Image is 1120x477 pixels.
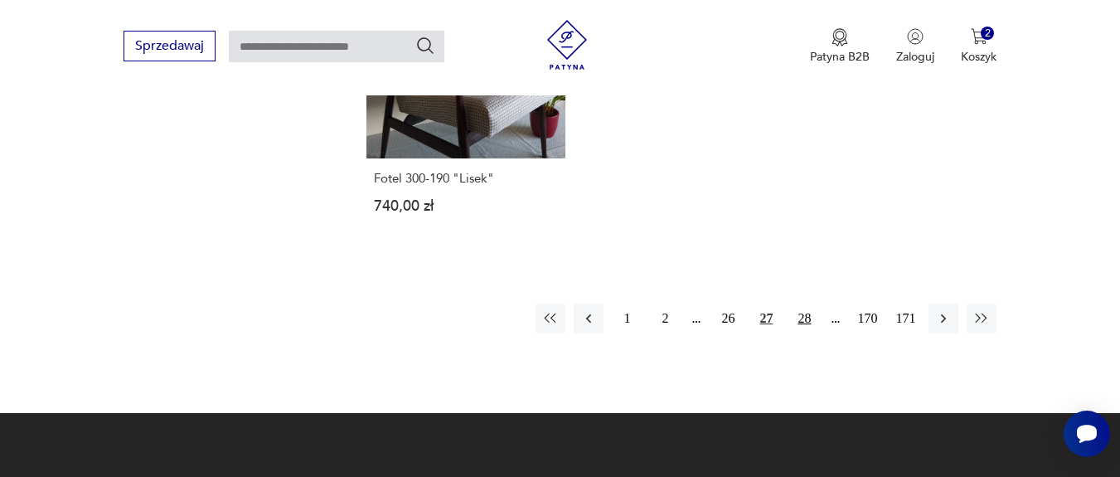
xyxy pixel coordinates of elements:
button: 170 [852,304,882,333]
img: Ikona koszyka [971,28,987,45]
iframe: Smartsupp widget button [1064,411,1110,457]
button: Patyna B2B [810,28,870,65]
button: Sprzedawaj [124,31,216,61]
img: Patyna - sklep z meblami i dekoracjami vintage [542,20,592,70]
a: Ikona medaluPatyna B2B [810,28,870,65]
p: Koszyk [961,49,996,65]
img: Ikonka użytkownika [907,28,924,45]
button: 27 [751,304,781,333]
p: Patyna B2B [810,49,870,65]
img: Ikona medalu [832,28,848,46]
button: 2 [650,304,680,333]
button: Szukaj [415,36,435,56]
p: Zaloguj [896,49,934,65]
button: 2Koszyk [961,28,996,65]
button: 26 [713,304,743,333]
button: 28 [789,304,819,333]
p: 740,00 zł [374,199,558,213]
div: 2 [981,27,995,41]
button: 171 [890,304,920,333]
button: Zaloguj [896,28,934,65]
h3: Fotel 300-190 "Lisek" [374,172,558,186]
a: Sprzedawaj [124,41,216,53]
button: 1 [612,304,642,333]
